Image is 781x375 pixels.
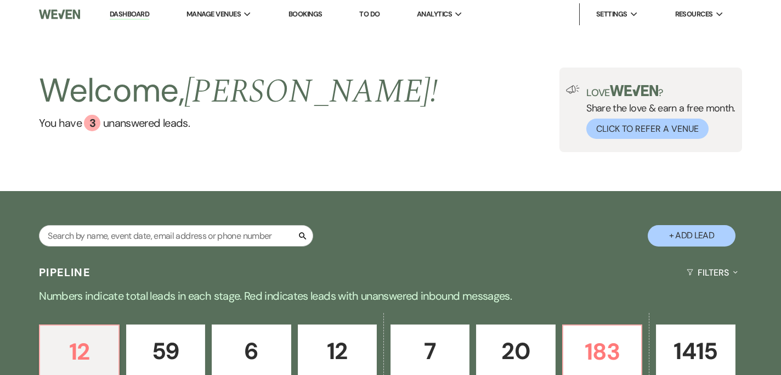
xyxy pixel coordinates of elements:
[398,333,462,370] p: 7
[133,333,198,370] p: 59
[47,333,111,370] p: 12
[39,265,90,280] h3: Pipeline
[586,85,735,98] p: Love ?
[663,333,728,370] p: 1415
[39,3,80,26] img: Weven Logo
[596,9,627,20] span: Settings
[648,225,735,247] button: + Add Lead
[39,115,438,131] a: You have 3 unanswered leads.
[682,258,742,287] button: Filters
[483,333,548,370] p: 20
[586,119,709,139] button: Click to Refer a Venue
[184,66,438,117] span: [PERSON_NAME] !
[39,68,438,115] h2: Welcome,
[417,9,452,20] span: Analytics
[84,115,100,131] div: 3
[219,333,284,370] p: 6
[675,9,713,20] span: Resources
[566,85,580,94] img: loud-speaker-illustration.svg
[359,9,380,19] a: To Do
[186,9,241,20] span: Manage Venues
[610,85,659,96] img: weven-logo-green.svg
[288,9,322,19] a: Bookings
[110,9,149,20] a: Dashboard
[580,85,735,139] div: Share the love & earn a free month.
[570,333,635,370] p: 183
[305,333,370,370] p: 12
[39,225,313,247] input: Search by name, event date, email address or phone number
